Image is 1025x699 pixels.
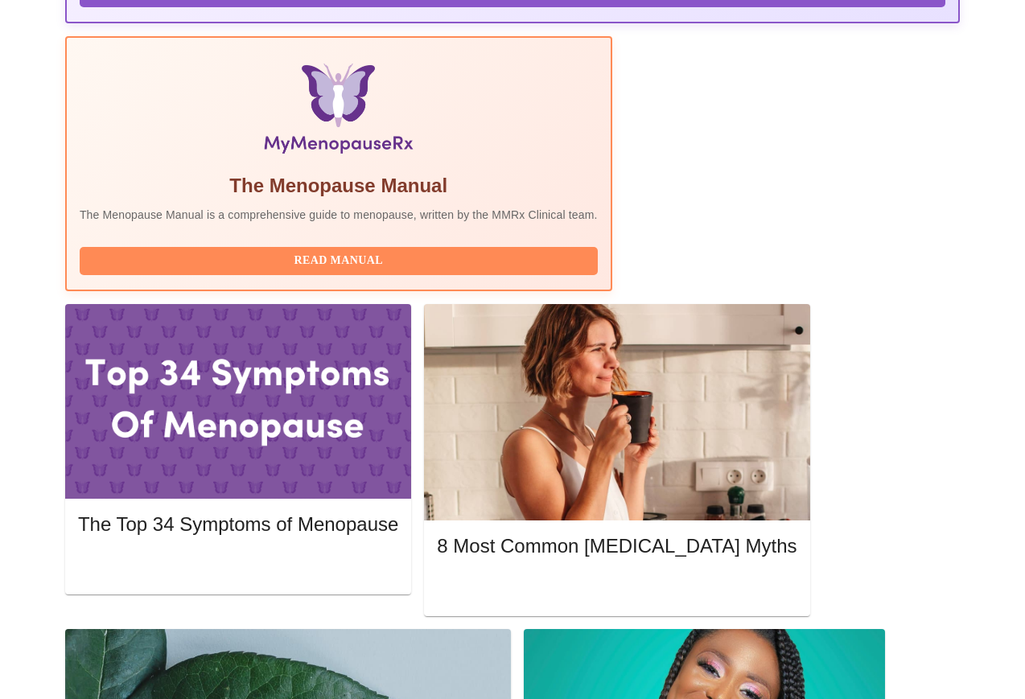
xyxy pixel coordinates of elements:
[453,578,780,598] span: Read More
[437,574,797,602] button: Read More
[162,64,515,160] img: Menopause Manual
[78,557,402,571] a: Read More
[78,552,398,580] button: Read More
[80,247,598,275] button: Read Manual
[80,253,602,266] a: Read Manual
[437,533,797,559] h5: 8 Most Common [MEDICAL_DATA] Myths
[80,207,598,223] p: The Menopause Manual is a comprehensive guide to menopause, written by the MMRx Clinical team.
[94,556,382,576] span: Read More
[78,512,398,537] h5: The Top 34 Symptoms of Menopause
[96,251,582,271] span: Read Manual
[80,173,598,199] h5: The Menopause Manual
[437,580,801,594] a: Read More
